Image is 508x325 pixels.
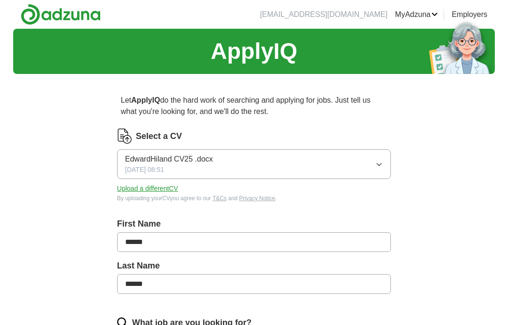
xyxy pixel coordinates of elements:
[213,195,227,202] a: T&Cs
[117,260,391,272] label: Last Name
[117,184,178,194] button: Upload a differentCV
[125,154,213,165] span: EdwardHiland CV25 .docx
[117,194,391,203] div: By uploading your CV you agree to our and .
[260,9,388,20] li: [EMAIL_ADDRESS][DOMAIN_NAME]
[239,195,275,202] a: Privacy Notice
[21,4,101,25] img: Adzuna logo
[136,130,182,143] label: Select a CV
[125,165,164,175] span: [DATE] 08:51
[211,34,297,68] h1: ApplyIQ
[117,149,391,179] button: EdwardHiland CV25 .docx[DATE] 08:51
[395,9,438,20] a: MyAdzuna
[117,129,132,144] img: CV Icon
[452,9,487,20] a: Employers
[131,96,160,104] strong: ApplyIQ
[117,218,391,230] label: First Name
[117,91,391,121] p: Let do the hard work of searching and applying for jobs. Just tell us what you're looking for, an...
